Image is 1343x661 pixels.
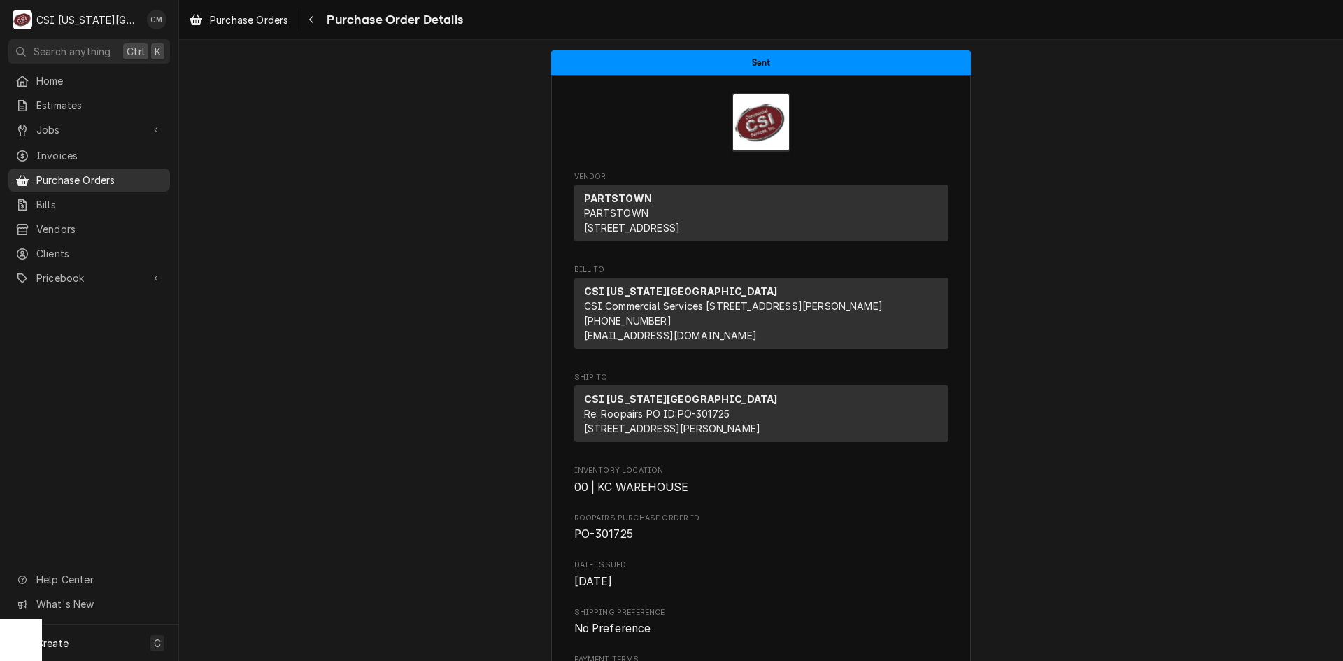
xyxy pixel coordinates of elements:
[8,568,170,591] a: Go to Help Center
[574,622,651,635] span: No Preference
[36,597,162,611] span: What's New
[574,185,948,241] div: Vendor
[574,479,948,496] span: Inventory Location
[584,315,671,327] a: [PHONE_NUMBER]
[551,50,971,75] div: Status
[183,8,294,31] a: Purchase Orders
[584,285,778,297] strong: CSI [US_STATE][GEOGRAPHIC_DATA]
[36,122,142,137] span: Jobs
[574,385,948,442] div: Ship To
[127,44,145,59] span: Ctrl
[574,385,948,448] div: Ship To
[584,393,778,405] strong: CSI [US_STATE][GEOGRAPHIC_DATA]
[574,171,948,248] div: Purchase Order Vendor
[8,193,170,216] a: Bills
[574,560,948,571] span: Date Issued
[732,93,790,152] img: Logo
[574,560,948,590] div: Date Issued
[147,10,166,29] div: Chancellor Morris's Avatar
[13,10,32,29] div: C
[13,10,32,29] div: CSI Kansas City's Avatar
[574,620,948,637] span: Shipping Preference
[574,372,948,448] div: Purchase Order Ship To
[574,264,948,355] div: Purchase Order Bill To
[8,144,170,167] a: Invoices
[574,278,948,349] div: Bill To
[584,422,761,434] span: [STREET_ADDRESS][PERSON_NAME]
[210,13,288,27] span: Purchase Orders
[8,69,170,92] a: Home
[147,10,166,29] div: CM
[584,329,757,341] a: [EMAIL_ADDRESS][DOMAIN_NAME]
[584,207,681,234] span: PARTSTOWN [STREET_ADDRESS]
[574,574,948,590] span: Date Issued
[8,218,170,241] a: Vendors
[8,39,170,64] button: Search anythingCtrlK
[36,572,162,587] span: Help Center
[574,607,948,637] div: Shipping Preference
[36,246,163,261] span: Clients
[36,98,163,113] span: Estimates
[8,266,170,290] a: Go to Pricebook
[752,58,771,67] span: Sent
[8,169,170,192] a: Purchase Orders
[574,372,948,383] span: Ship To
[574,607,948,618] span: Shipping Preference
[36,173,163,187] span: Purchase Orders
[36,637,69,649] span: Create
[574,575,613,588] span: [DATE]
[584,300,883,312] span: CSI Commercial Services [STREET_ADDRESS][PERSON_NAME]
[36,13,139,27] div: CSI [US_STATE][GEOGRAPHIC_DATA]
[8,592,170,616] a: Go to What's New
[574,278,948,355] div: Bill To
[36,222,163,236] span: Vendors
[36,73,163,88] span: Home
[8,242,170,265] a: Clients
[574,171,948,183] span: Vendor
[574,481,689,494] span: 00 | KC WAREHOUSE
[574,527,633,541] span: PO-301725
[34,44,111,59] span: Search anything
[155,44,161,59] span: K
[8,118,170,141] a: Go to Jobs
[574,465,948,495] div: Inventory Location
[574,465,948,476] span: Inventory Location
[584,192,652,204] strong: PARTSTOWN
[300,8,322,31] button: Navigate back
[574,185,948,247] div: Vendor
[574,264,948,276] span: Bill To
[584,408,730,420] span: Re: Roopairs PO ID: PO-301725
[574,513,948,524] span: Roopairs Purchase Order ID
[36,148,163,163] span: Invoices
[154,636,161,651] span: C
[8,94,170,117] a: Estimates
[574,513,948,543] div: Roopairs Purchase Order ID
[322,10,463,29] span: Purchase Order Details
[574,526,948,543] span: Roopairs Purchase Order ID
[36,197,163,212] span: Bills
[36,271,142,285] span: Pricebook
